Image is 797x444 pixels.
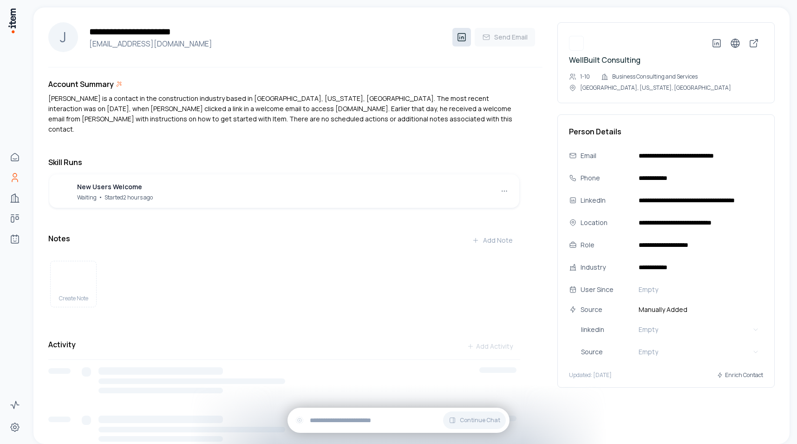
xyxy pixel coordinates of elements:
h4: [EMAIL_ADDRESS][DOMAIN_NAME] [85,38,452,49]
div: Source [581,347,640,357]
span: Continue Chat [460,417,500,424]
div: Add Note [472,236,513,245]
p: [PERSON_NAME] is a contact in the construction industry based in [GEOGRAPHIC_DATA], [US_STATE], [... [48,93,520,134]
p: 1-10 [580,73,590,80]
p: Business Consulting and Services [612,73,698,80]
div: J [48,22,78,52]
span: Empty [639,285,658,294]
p: [GEOGRAPHIC_DATA], [US_STATE], [GEOGRAPHIC_DATA] [580,84,731,92]
img: create note [62,269,85,289]
button: Continue Chat [443,411,506,429]
div: Role [581,240,631,250]
div: User Since [581,285,631,295]
span: Waiting [77,193,97,201]
a: Deals [6,209,24,228]
div: Source [581,305,631,315]
a: Home [6,148,24,166]
div: Email [581,151,631,161]
div: Location [581,218,631,228]
div: Continue Chat [287,408,510,433]
div: LinkedIn [581,195,631,205]
div: New Users Welcome [77,182,153,192]
img: Item Brain Logo [7,7,17,34]
span: Started 2 hours ago [105,193,153,201]
div: Phone [581,173,631,183]
img: WellBuilt Consulting [569,36,584,51]
span: Create Note [59,297,88,304]
button: Enrich Contact [717,367,763,384]
h3: Skill Runs [48,157,520,168]
button: create noteCreate Note [50,261,97,307]
span: Empty [639,325,658,334]
h3: Person Details [569,126,763,137]
button: Empty [635,282,763,297]
div: linkedin [581,325,640,335]
a: Companies [6,189,24,207]
button: Empty [635,322,763,337]
h3: Notes [48,233,70,244]
a: WellBuilt Consulting [569,55,640,65]
h3: Activity [48,339,76,350]
button: Add Note [464,231,520,250]
span: • [98,192,103,201]
a: People [6,168,24,187]
p: Updated: [DATE] [569,371,612,379]
a: Settings [6,418,24,437]
span: Manually Added [635,305,763,315]
div: Industry [581,262,631,272]
a: Activity [6,396,24,414]
h3: Account Summary [48,79,114,90]
img: account_manager [57,184,72,199]
a: Agents [6,230,24,248]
